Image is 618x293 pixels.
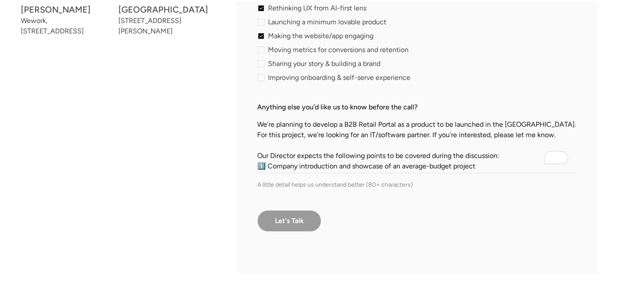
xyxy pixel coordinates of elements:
[21,18,111,34] div: Wework, [STREET_ADDRESS]
[268,75,410,80] span: Improving onboarding & self-serve experience
[268,47,409,53] span: Moving metrics for conversions and retention
[268,61,380,66] span: Sharing your story & building a brand
[257,102,576,112] label: Anything else you’d like us to know before the call?
[257,112,576,173] textarea: To enrich screen reader interactions, please activate Accessibility in Grammarly extension settings
[118,18,209,34] div: [STREET_ADDRESS][PERSON_NAME]
[268,6,366,11] span: Rethinking UX from AI-first lens
[268,20,386,25] span: Launching a minimum lovable product
[257,210,321,232] input: Let's Talk
[268,33,373,39] span: Making the website/app engaging
[257,180,576,189] div: A little detail helps us understand better (80+ characters)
